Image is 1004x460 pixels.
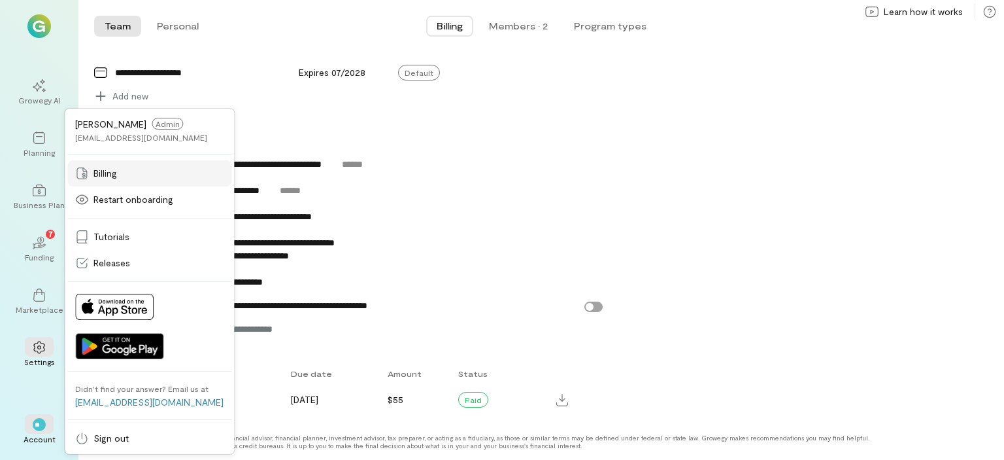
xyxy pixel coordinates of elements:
div: Planning [24,147,55,158]
a: Restart onboarding [67,186,231,213]
span: [PERSON_NAME] [75,118,146,130]
img: Get it on Google Play [75,333,163,359]
a: Growegy AI [16,69,63,116]
button: Billing [426,16,473,37]
span: 7 [48,228,53,239]
div: Amount [380,362,451,385]
div: [EMAIL_ADDRESS][DOMAIN_NAME] [75,132,207,143]
a: Settings [16,330,63,378]
div: Members · 2 [489,20,548,33]
a: Business Plan [16,173,63,221]
div: Status [450,362,552,385]
div: Business Plan [14,200,65,210]
span: Admin [152,118,183,130]
a: Funding [16,226,63,273]
div: Marketplace [16,304,63,315]
span: Tutorials [93,230,129,243]
div: Settings [24,357,55,367]
span: $55 [388,394,403,405]
a: Sign out [67,425,231,451]
a: Planning [16,121,63,168]
span: [DATE] [291,394,318,405]
span: Add new [112,90,148,103]
div: Account [24,434,56,444]
div: Growegy is not a credit repair organization, financial advisor, financial planner, investment adv... [94,434,878,450]
a: Releases [67,250,231,276]
div: Funding [25,252,54,262]
span: Expires 07/2028 [299,67,365,78]
img: Download on App Store [75,294,154,320]
div: Due date [283,362,379,385]
div: Didn’t find your answer? Email us at [75,383,209,394]
span: Default [398,65,440,80]
div: Paid [458,392,488,408]
a: Tutorials [67,224,231,250]
button: Personal [146,16,209,37]
span: Learn how it works [884,5,963,18]
button: Members · 2 [478,16,558,37]
span: Sign out [93,432,129,445]
span: Billing [437,20,463,33]
a: Billing [67,160,231,186]
span: Restart onboarding [93,193,173,206]
a: Marketplace [16,278,63,325]
button: Program types [563,16,657,37]
span: Releases [93,257,130,270]
div: Growegy AI [18,95,61,105]
span: Billing [93,167,117,180]
button: Team [94,16,141,37]
a: [EMAIL_ADDRESS][DOMAIN_NAME] [75,397,224,408]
